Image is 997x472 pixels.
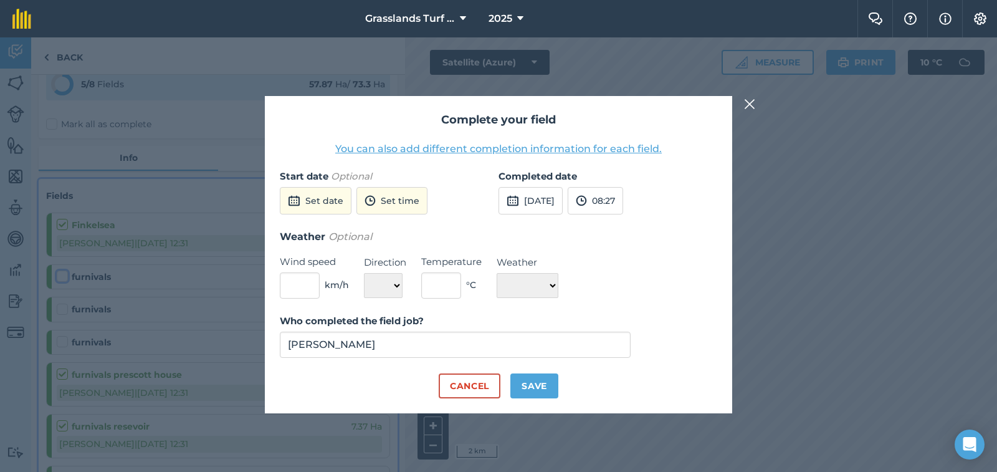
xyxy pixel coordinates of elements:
[507,193,519,208] img: svg+xml;base64,PD94bWwgdmVyc2lvbj0iMS4wIiBlbmNvZGluZz0idXRmLTgiPz4KPCEtLSBHZW5lcmF0b3I6IEFkb2JlIE...
[499,170,577,182] strong: Completed date
[568,187,623,214] button: 08:27
[499,187,563,214] button: [DATE]
[973,12,988,25] img: A cog icon
[335,142,662,157] button: You can also add different completion information for each field.
[576,193,587,208] img: svg+xml;base64,PD94bWwgdmVyc2lvbj0iMS4wIiBlbmNvZGluZz0idXRmLTgiPz4KPCEtLSBHZW5lcmF0b3I6IEFkb2JlIE...
[466,278,476,292] span: ° C
[280,254,349,269] label: Wind speed
[288,193,300,208] img: svg+xml;base64,PD94bWwgdmVyc2lvbj0iMS4wIiBlbmNvZGluZz0idXRmLTgiPz4KPCEtLSBHZW5lcmF0b3I6IEFkb2JlIE...
[421,254,482,269] label: Temperature
[439,373,500,398] button: Cancel
[12,9,31,29] img: fieldmargin Logo
[280,315,424,327] strong: Who completed the field job?
[510,373,558,398] button: Save
[325,278,349,292] span: km/h
[955,430,985,460] div: Open Intercom Messenger
[280,111,717,129] h2: Complete your field
[489,11,512,26] span: 2025
[903,12,918,25] img: A question mark icon
[365,193,376,208] img: svg+xml;base64,PD94bWwgdmVyc2lvbj0iMS4wIiBlbmNvZGluZz0idXRmLTgiPz4KPCEtLSBHZW5lcmF0b3I6IEFkb2JlIE...
[364,255,406,270] label: Direction
[497,255,558,270] label: Weather
[868,12,883,25] img: Two speech bubbles overlapping with the left bubble in the forefront
[331,170,372,182] em: Optional
[365,11,455,26] span: Grasslands Turf farm
[356,187,427,214] button: Set time
[280,187,351,214] button: Set date
[328,231,372,243] em: Optional
[280,170,328,182] strong: Start date
[939,11,952,26] img: svg+xml;base64,PHN2ZyB4bWxucz0iaHR0cDovL3d3dy53My5vcmcvMjAwMC9zdmciIHdpZHRoPSIxNyIgaGVpZ2h0PSIxNy...
[280,229,717,245] h3: Weather
[744,97,755,112] img: svg+xml;base64,PHN2ZyB4bWxucz0iaHR0cDovL3d3dy53My5vcmcvMjAwMC9zdmciIHdpZHRoPSIyMiIgaGVpZ2h0PSIzMC...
